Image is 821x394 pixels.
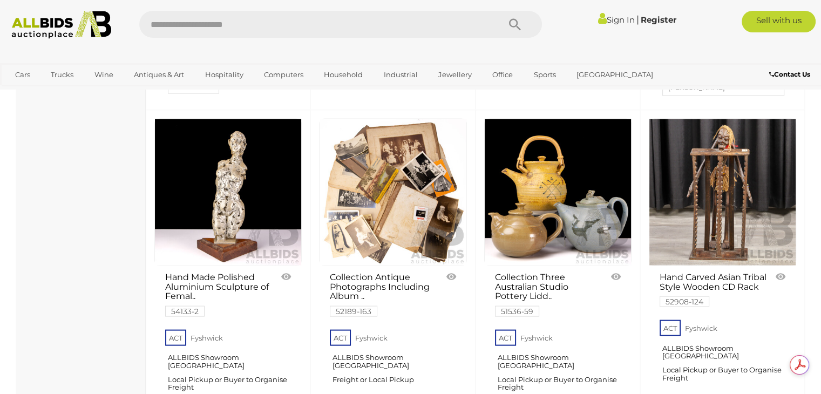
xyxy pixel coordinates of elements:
[660,273,767,306] a: Hand Carved Asian Tribal Style Wooden CD Rack 52908-124
[640,15,676,25] a: Register
[165,273,273,316] a: Hand Made Polished Aluminium Sculpture of Femal.. 54133-2
[8,66,37,84] a: Cars
[485,66,520,84] a: Office
[377,66,425,84] a: Industrial
[87,66,120,84] a: Wine
[495,273,602,316] a: Collection Three Australian Studio Pottery Lidd.. 51536-59
[636,13,639,25] span: |
[317,66,370,84] a: Household
[598,15,634,25] a: Sign In
[165,58,294,94] a: $1 5d 1h left ([DATE] 6:47 PM) Just a lil guy
[488,11,542,38] button: Search
[257,66,310,84] a: Computers
[649,119,796,266] a: Hand Carved Asian Tribal Style Wooden CD Rack
[44,66,80,84] a: Trucks
[484,119,632,266] a: Collection Three Australian Studio Pottery Lidded Teapots Comprising Canberra Carmel Arena & Liz ...
[319,119,466,266] a: Collection Antique Photographs Including Album and Loose Examples
[127,66,191,84] a: Antiques & Art
[769,70,810,78] b: Contact Us
[742,11,816,32] a: Sell with us
[6,11,117,39] img: Allbids.com.au
[660,49,788,96] a: $1 5d 1h left ([DATE] 6:54 PM) [PERSON_NAME].[PERSON_NAME]
[660,317,788,391] a: ACT Fyshwick ALLBIDS Showroom [GEOGRAPHIC_DATA] Local Pickup or Buyer to Organise Freight
[769,69,813,80] a: Contact Us
[330,327,458,392] a: ACT Fyshwick ALLBIDS Showroom [GEOGRAPHIC_DATA] Freight or Local Pickup
[154,119,302,266] a: Hand Made Polished Aluminium Sculpture of Female Form on Wooden Triangular Plinth
[431,66,479,84] a: Jewellery
[569,66,660,84] a: [GEOGRAPHIC_DATA]
[198,66,250,84] a: Hospitality
[330,273,437,316] a: Collection Antique Photographs Including Album .. 52189-163
[527,66,563,84] a: Sports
